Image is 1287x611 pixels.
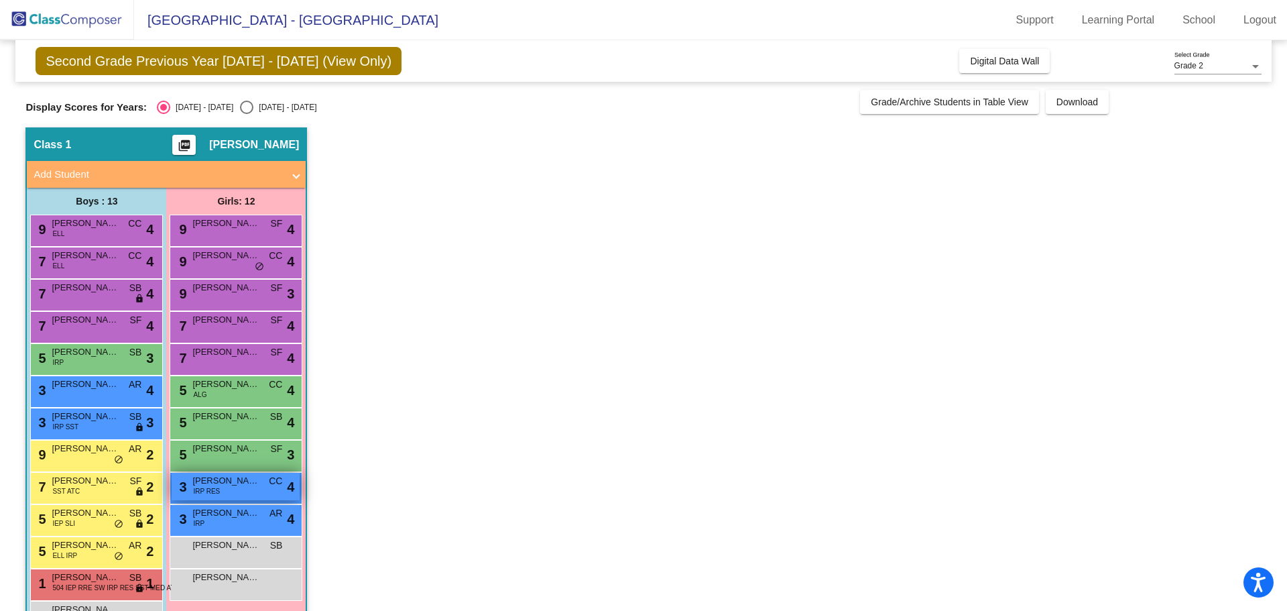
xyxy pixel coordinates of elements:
span: 5 [176,447,186,462]
button: Download [1046,90,1109,114]
span: 5 [35,544,46,559]
span: 7 [35,286,46,301]
span: 4 [146,252,154,272]
span: [PERSON_NAME] [192,249,259,262]
span: [PERSON_NAME] [192,410,259,423]
span: [PERSON_NAME] [52,506,119,520]
span: SF [130,313,142,327]
span: 4 [287,477,294,497]
span: Digital Data Wall [970,56,1039,66]
span: AR [129,539,141,553]
span: lock [135,519,144,530]
span: 3 [146,412,154,433]
span: CC [128,217,141,231]
span: do_not_disturb_alt [114,519,123,530]
a: Support [1005,9,1064,31]
span: 3 [35,383,46,398]
span: AR [129,442,141,456]
span: [PERSON_NAME] [192,378,259,391]
span: Grade/Archive Students in Table View [871,97,1028,107]
span: do_not_disturb_alt [255,262,264,272]
span: 4 [287,252,294,272]
span: SF [271,345,283,359]
span: [PERSON_NAME] [52,474,119,488]
span: 9 [35,222,46,237]
span: 7 [35,319,46,333]
span: 9 [176,222,186,237]
span: Download [1056,97,1098,107]
span: 5 [35,512,46,526]
span: 2 [146,541,154,561]
span: ALG [193,390,206,400]
span: [PERSON_NAME] [192,539,259,552]
span: SST ATC [52,486,80,496]
span: [PERSON_NAME] [192,345,259,359]
span: 7 [35,480,46,494]
mat-panel-title: Add Student [34,167,283,182]
span: CC [269,378,282,392]
span: [PERSON_NAME] [52,345,119,359]
span: [PERSON_NAME] [PERSON_NAME] [52,281,119,294]
span: do_not_disturb_alt [114,455,123,465]
span: [PERSON_NAME] [52,410,119,423]
div: Girls: 12 [166,188,306,215]
span: ELL [52,229,64,239]
span: [PERSON_NAME] [192,313,259,327]
span: 3 [146,348,154,368]
span: AR [129,378,141,392]
span: Second Grade Previous Year [DATE] - [DATE] (View Only) [36,47,402,75]
span: [PERSON_NAME] [52,571,119,584]
span: 9 [176,254,186,269]
span: 2 [146,445,154,465]
mat-radio-group: Select an option [157,101,316,114]
span: SF [271,442,283,456]
span: 4 [146,219,154,239]
span: 3 [287,445,294,465]
span: 7 [176,319,186,333]
span: [PERSON_NAME] [209,138,299,152]
div: [DATE] - [DATE] [170,101,233,113]
span: [PERSON_NAME] [192,571,259,584]
span: [PERSON_NAME] [192,506,259,520]
span: IEP SLI [52,518,75,529]
span: SB [129,571,142,585]
span: SF [130,474,142,488]
span: lock [135,294,144,304]
a: Logout [1233,9,1287,31]
span: 2 [146,509,154,529]
span: [PERSON_NAME] [192,217,259,230]
span: [PERSON_NAME] [52,378,119,391]
span: CC [269,474,282,488]
span: ELL [52,261,64,271]
span: [PERSON_NAME] [52,313,119,327]
span: [PERSON_NAME] [192,281,259,294]
span: 4 [287,380,294,400]
span: 7 [176,351,186,366]
span: Grade 2 [1174,61,1203,70]
span: 4 [287,509,294,529]
span: Display Scores for Years: [25,101,147,113]
button: Print Students Details [172,135,196,155]
a: Learning Portal [1071,9,1166,31]
span: 4 [146,316,154,336]
span: SB [129,345,142,359]
span: CC [128,249,141,263]
span: 9 [35,447,46,462]
span: 4 [287,219,294,239]
span: 3 [287,284,294,304]
span: do_not_disturb_alt [114,551,123,562]
span: SF [271,217,283,231]
span: lock [135,423,144,433]
span: [GEOGRAPHIC_DATA] - [GEOGRAPHIC_DATA] [134,9,438,31]
span: 5 [176,415,186,430]
span: 3 [176,512,186,526]
span: 4 [287,316,294,336]
span: 7 [35,254,46,269]
span: 4 [287,348,294,368]
span: 4 [287,412,294,433]
span: 5 [35,351,46,366]
span: 2 [146,477,154,497]
span: ELL IRP [52,551,77,561]
span: 9 [176,286,186,301]
span: [PERSON_NAME] [52,217,119,230]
